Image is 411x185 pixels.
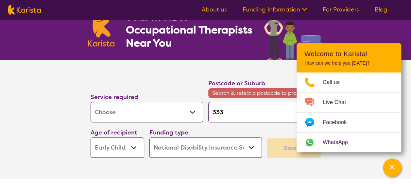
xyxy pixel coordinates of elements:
input: Type [208,102,321,122]
ul: Choose channel [297,72,401,152]
span: Live Chat [323,97,354,107]
label: Service required [91,93,138,101]
label: Age of recipient [91,129,137,136]
span: Call us [323,77,348,87]
label: Postcode or Suburb [208,79,265,87]
img: Karista logo [88,11,115,47]
label: Funding type [149,129,188,136]
p: How can we help you [DATE]? [304,60,393,66]
span: Facebook [323,117,354,127]
a: About us [202,6,227,13]
div: Channel Menu [297,43,401,152]
a: Blog [375,6,387,13]
h2: Welcome to Karista! [304,50,393,58]
a: Web link opens in a new tab. [297,133,401,152]
button: Channel Menu [383,158,401,177]
a: For Providers [323,6,359,13]
img: Karista logo [8,5,41,15]
img: occupational-therapy [264,3,323,60]
h1: Search NDIS Occupational Therapists Near You [126,10,253,50]
span: WhatsApp [323,137,356,147]
span: Search & select a postcode to proceed [208,88,321,98]
a: Funding Information [243,6,307,13]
